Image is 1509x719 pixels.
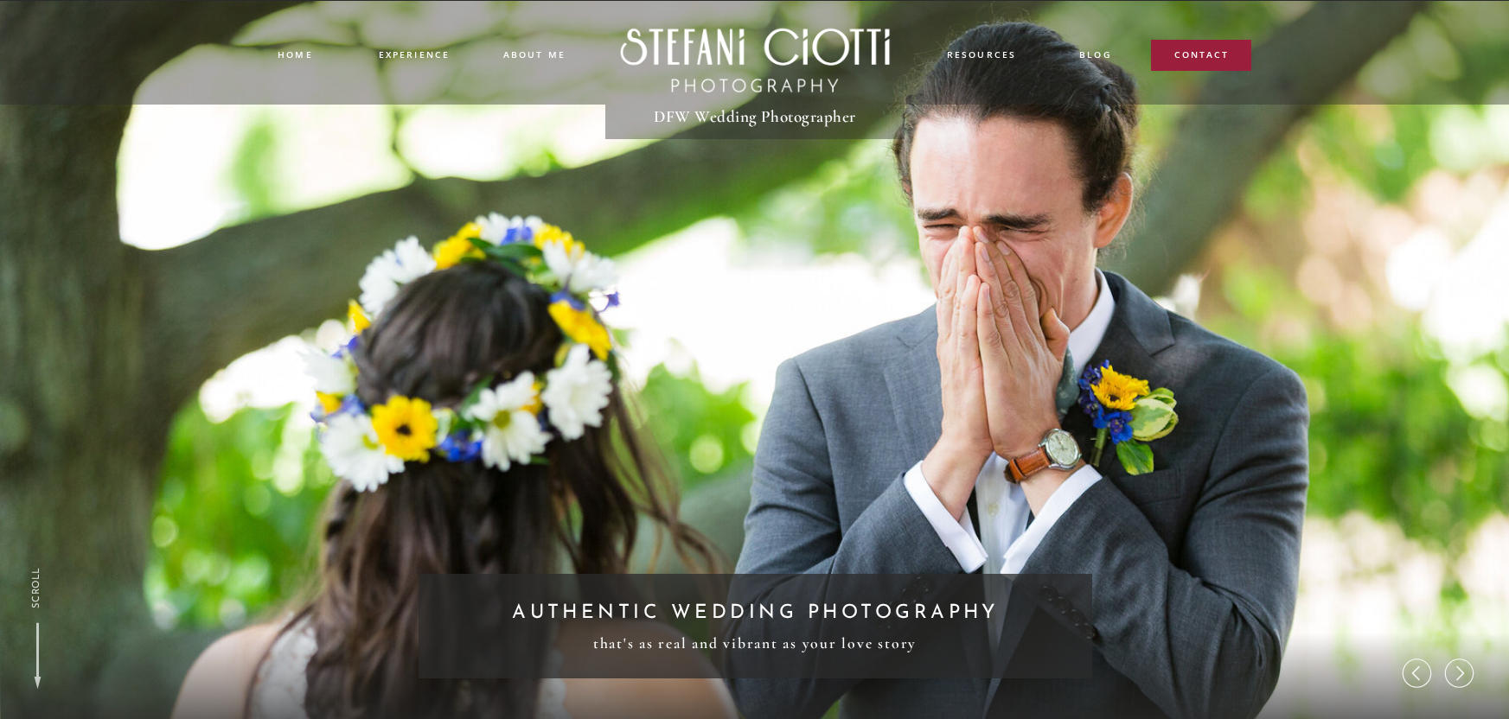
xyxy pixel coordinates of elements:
[1168,48,1236,73] a: contact
[275,48,317,64] a: Home
[430,598,1082,632] h2: AUTHENTIC wedding photography
[496,48,573,63] a: ABOUT ME
[542,635,969,656] h3: that's as real and vibrant as your love story
[372,48,457,61] a: experience
[28,557,47,608] a: SCROLL
[1077,48,1116,67] a: blog
[612,105,898,136] h1: DFW Wedding Photographer
[939,48,1025,67] a: resources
